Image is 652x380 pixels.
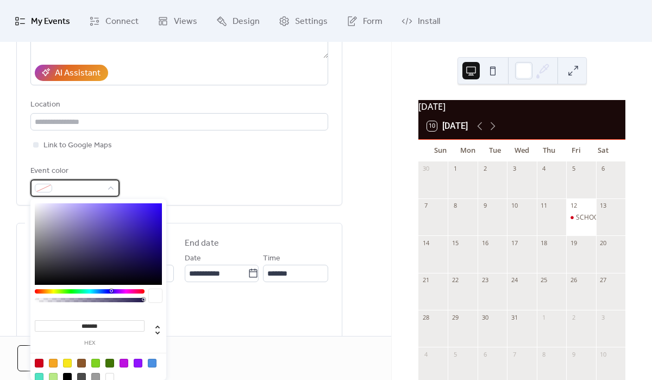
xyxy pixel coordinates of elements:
span: My Events [31,13,70,30]
div: AI Assistant [55,67,101,80]
div: 7 [510,350,518,358]
div: 11 [540,202,548,210]
span: Link to Google Maps [43,139,112,152]
div: 20 [599,239,607,247]
div: 28 [422,313,430,321]
div: 26 [569,276,578,284]
a: Connect [81,4,147,38]
div: 25 [540,276,548,284]
div: Wed [509,140,536,161]
div: 12 [569,202,578,210]
div: #8B572A [77,359,86,367]
div: #BD10E0 [120,359,128,367]
div: 31 [510,313,518,321]
a: Install [393,4,448,38]
div: 10 [510,202,518,210]
span: Install [418,13,440,30]
label: hex [35,340,145,346]
div: Fri [562,140,590,161]
span: Settings [295,13,328,30]
div: SCHOOL WORKSHOP [576,213,640,222]
button: Cancel [17,345,89,371]
div: 18 [540,239,548,247]
div: 17 [510,239,518,247]
div: #F5A623 [49,359,58,367]
div: 23 [481,276,489,284]
div: 19 [569,239,578,247]
div: 8 [540,350,548,358]
div: #D0021B [35,359,43,367]
div: Mon [454,140,481,161]
div: 5 [451,350,459,358]
div: 2 [569,313,578,321]
a: Form [338,4,391,38]
div: 4 [422,350,430,358]
div: #9013FE [134,359,142,367]
div: 4 [540,165,548,173]
div: 5 [569,165,578,173]
span: Form [363,13,383,30]
div: 16 [481,239,489,247]
div: 24 [510,276,518,284]
div: SCHOOL WORKSHOP [566,213,595,222]
div: Thu [535,140,562,161]
span: Connect [105,13,139,30]
div: End date [185,237,219,250]
div: [DATE] [418,100,625,113]
div: Event color [30,165,117,178]
div: 2 [481,165,489,173]
div: Sat [590,140,617,161]
div: Sun [427,140,454,161]
div: 7 [422,202,430,210]
div: 6 [481,350,489,358]
button: 10[DATE] [423,119,472,134]
div: #7ED321 [91,359,100,367]
a: Design [208,4,268,38]
a: My Events [7,4,78,38]
div: 30 [422,165,430,173]
div: 3 [599,313,607,321]
a: Views [149,4,205,38]
div: 9 [481,202,489,210]
div: 13 [599,202,607,210]
div: 8 [451,202,459,210]
div: 9 [569,350,578,358]
div: 3 [510,165,518,173]
div: 22 [451,276,459,284]
span: Time [263,252,280,265]
div: 29 [451,313,459,321]
div: Tue [481,140,509,161]
span: Design [233,13,260,30]
span: Views [174,13,197,30]
div: 10 [599,350,607,358]
button: AI Assistant [35,65,108,81]
div: #F8E71C [63,359,72,367]
div: 27 [599,276,607,284]
div: #417505 [105,359,114,367]
div: 1 [451,165,459,173]
div: 6 [599,165,607,173]
div: #4A90E2 [148,359,156,367]
span: Date [185,252,201,265]
div: 30 [481,313,489,321]
a: Settings [271,4,336,38]
div: 21 [422,276,430,284]
div: 15 [451,239,459,247]
div: Location [30,98,326,111]
div: 1 [540,313,548,321]
div: 14 [422,239,430,247]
